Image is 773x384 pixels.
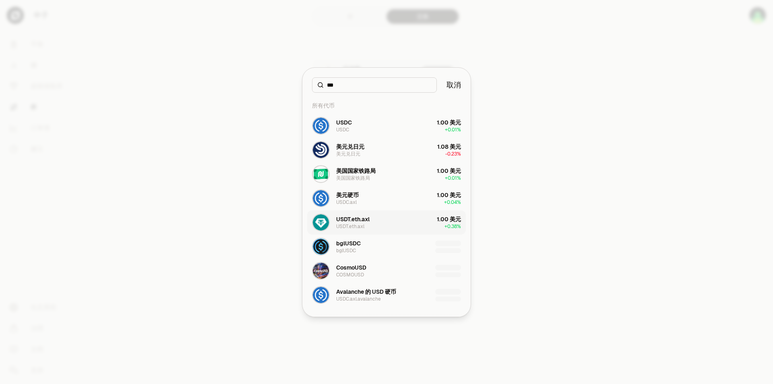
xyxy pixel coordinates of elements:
[313,239,329,255] img: bglUSDC 标志
[307,162,466,186] button: USDN 徽标美国国家铁路局美国国家铁路局1.00 美元+0.01%
[447,199,461,205] font: 0.04%
[437,119,461,126] font: 1.00 美元
[307,283,466,307] button: USDC.axl.avalanche 徽标Avalanche 的 USD 硬币USDC.axl.avalanche
[312,102,335,109] font: 所有代币
[313,142,329,158] img: USDY 标志
[445,175,448,181] font: +
[336,127,349,133] font: USDC
[445,127,448,133] font: +
[446,80,461,89] font: 取消
[307,186,466,210] button: USDC.axl 标志美元硬币USDC.axl1.00 美元+0.04%
[444,199,447,205] font: +
[336,143,364,150] font: 美元兑日元
[313,287,329,303] img: USDC.axl.avalanche 徽标
[307,259,466,283] button: COSMOUSD 徽标CosmoUSDCOSMOUSD
[437,216,461,223] font: 1.00 美元
[437,167,461,174] font: 1.00 美元
[446,79,461,91] button: 取消
[336,247,356,254] font: bglUSDC
[448,127,461,133] font: 0.01%
[437,191,461,199] font: 1.00 美元
[307,138,466,162] button: USDY 标志美元兑日元美元兑日元1.08 美元-0.23%
[313,214,329,230] img: USDT.eth.axl 标志
[336,216,370,223] font: USDT.eth.axl
[437,143,461,150] font: 1.08 美元
[313,118,329,134] img: USDC 徽标
[313,166,329,182] img: USDN 徽标
[307,114,466,138] button: USDC 徽标USDCUSDC1.00 美元+0.01%
[336,119,352,126] font: USDC
[448,175,461,181] font: 0.01%
[313,263,329,279] img: COSMOUSD 徽标
[336,175,370,181] font: 美国国家铁路局
[336,272,364,278] font: COSMOUSD
[336,151,360,157] font: 美元兑日元
[336,240,361,247] font: bglUSDC
[445,151,461,157] font: -0.23%
[336,199,357,205] font: USDC.axl
[336,296,381,302] font: USDC.axl.avalanche
[447,223,461,230] font: 0.38%
[307,210,466,235] button: USDT.eth.axl 标志USDT.eth.axlUSDT.eth.axl1.00 美元+0.38%
[336,167,376,174] font: 美国国家铁路局
[313,190,329,206] img: USDC.axl 标志
[336,223,364,230] font: USDT.eth.axl
[336,191,359,199] font: 美元硬币
[336,288,396,295] font: Avalanche 的 USD 硬币
[444,223,447,230] font: +
[307,235,466,259] button: bglUSDC 标志bglUSDCbglUSDC
[336,264,366,271] font: CosmoUSD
